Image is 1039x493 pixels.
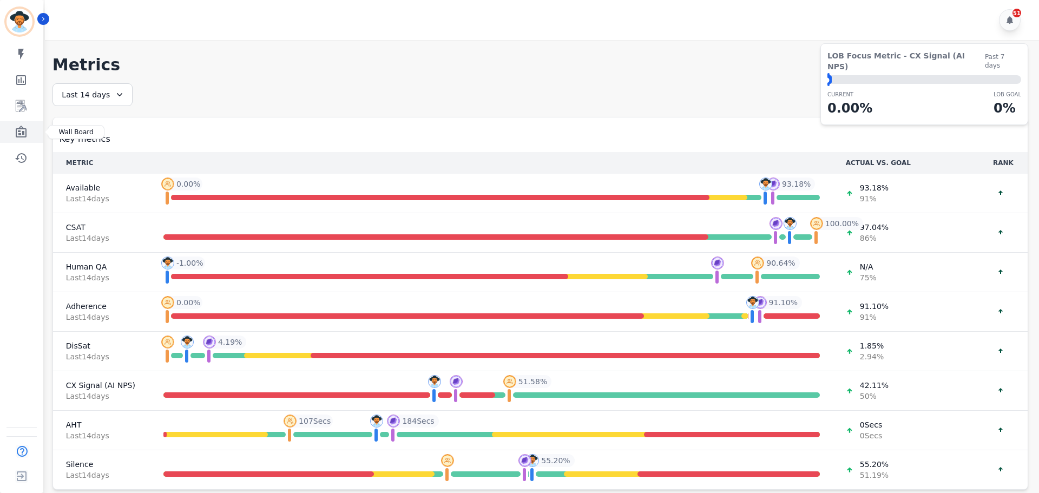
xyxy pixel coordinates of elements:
[541,455,570,466] span: 55.20 %
[66,312,137,323] span: Last 14 day s
[66,261,137,272] span: Human QA
[450,375,463,388] img: profile-pic
[754,296,767,309] img: profile-pic
[284,415,297,428] img: profile-pic
[860,419,882,430] span: 0 Secs
[503,375,516,388] img: profile-pic
[769,297,798,308] span: 91.10 %
[402,416,434,426] span: 184 Secs
[428,375,441,388] img: profile-pic
[66,391,137,402] span: Last 14 day s
[203,336,216,349] img: profile-pic
[979,152,1028,174] th: RANK
[860,380,889,391] span: 42.11 %
[518,376,547,387] span: 51.58 %
[860,301,889,312] span: 91.10 %
[782,179,811,189] span: 93.18 %
[66,351,137,362] span: Last 14 day s
[66,272,137,283] span: Last 14 day s
[518,454,531,467] img: profile-pic
[66,459,137,470] span: Silence
[60,133,110,146] span: Key metrics
[759,178,772,190] img: profile-pic
[161,178,174,190] img: profile-pic
[810,217,823,230] img: profile-pic
[66,419,137,430] span: AHT
[176,297,200,308] span: 0.00 %
[860,391,889,402] span: 50 %
[387,415,400,428] img: profile-pic
[66,340,137,351] span: DisSat
[827,98,872,118] p: 0.00 %
[985,52,1021,70] span: Past 7 days
[526,454,539,467] img: profile-pic
[181,336,194,349] img: profile-pic
[860,261,877,272] span: N/A
[161,296,174,309] img: profile-pic
[52,55,1028,75] h1: Metrics
[860,182,889,193] span: 93.18 %
[860,351,884,362] span: 2.94 %
[751,257,764,269] img: profile-pic
[860,459,889,470] span: 55.20 %
[860,233,889,244] span: 86 %
[860,272,877,283] span: 75 %
[299,416,331,426] span: 107 Secs
[1012,9,1021,17] div: 51
[767,178,780,190] img: profile-pic
[860,312,889,323] span: 91 %
[161,257,174,269] img: profile-pic
[66,380,137,391] span: CX Signal (AI NPS)
[370,415,383,428] img: profile-pic
[66,233,137,244] span: Last 14 day s
[827,50,985,72] span: LOB Focus Metric - CX Signal (AI NPS)
[176,179,200,189] span: 0.00 %
[66,470,137,481] span: Last 14 day s
[52,83,133,106] div: Last 14 days
[770,217,782,230] img: profile-pic
[860,430,882,441] span: 0 Secs
[441,454,454,467] img: profile-pic
[994,98,1021,118] p: 0 %
[66,301,137,312] span: Adherence
[711,257,724,269] img: profile-pic
[860,222,889,233] span: 97.04 %
[66,430,137,441] span: Last 14 day s
[860,340,884,351] span: 1.85 %
[53,152,150,174] th: METRIC
[994,90,1021,98] p: LOB Goal
[766,258,795,268] span: 90.64 %
[218,337,242,347] span: 4.19 %
[161,336,174,349] img: profile-pic
[66,182,137,193] span: Available
[746,296,759,309] img: profile-pic
[6,9,32,35] img: Bordered avatar
[66,222,137,233] span: CSAT
[827,75,832,84] div: ⬤
[66,193,137,204] span: Last 14 day s
[860,470,889,481] span: 51.19 %
[860,193,889,204] span: 91 %
[176,258,203,268] span: -1.00 %
[833,152,979,174] th: ACTUAL VS. GOAL
[827,90,872,98] p: CURRENT
[825,218,859,229] span: 100.00 %
[784,217,797,230] img: profile-pic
